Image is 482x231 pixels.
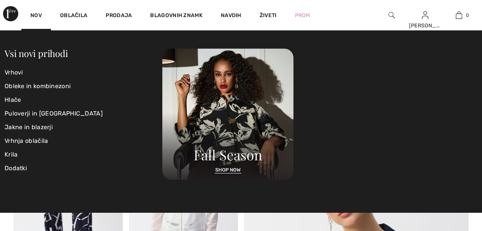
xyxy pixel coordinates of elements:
a: 0 [442,11,476,20]
a: Obleke in kombinezoni [5,79,162,93]
img: Iskanje po spletni strani [388,11,395,20]
a: Prodaja [106,12,132,20]
span: 0 [466,12,469,19]
a: Blagovnih znamk [150,12,203,20]
a: Prom [295,11,310,19]
a: Vrhovi [5,66,162,79]
a: Vsi novi prihodi [5,47,68,59]
span: Navdih [221,12,241,20]
a: Nov [30,12,42,20]
a: Puloverji in [GEOGRAPHIC_DATA] [5,107,162,120]
a: Krila [5,148,162,161]
iframe: Opens a widget where you can find more information [427,174,474,193]
a: Vrhnja oblačila [5,134,162,148]
a: Sign In [422,11,428,19]
a: Dodatki [5,161,162,175]
a: Oblačila [60,12,87,20]
div: [PERSON_NAME] [409,22,442,30]
img: Moja torba [456,11,462,20]
a: Hlače [5,93,162,107]
a: Jakne in blazerji [5,120,162,134]
a: Živeti [260,11,277,19]
img: Moji podatki [422,11,428,20]
img: 250825120107_a8d8ca038cac6.jpg [162,49,293,180]
img: Avenija 1ère [3,6,18,21]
